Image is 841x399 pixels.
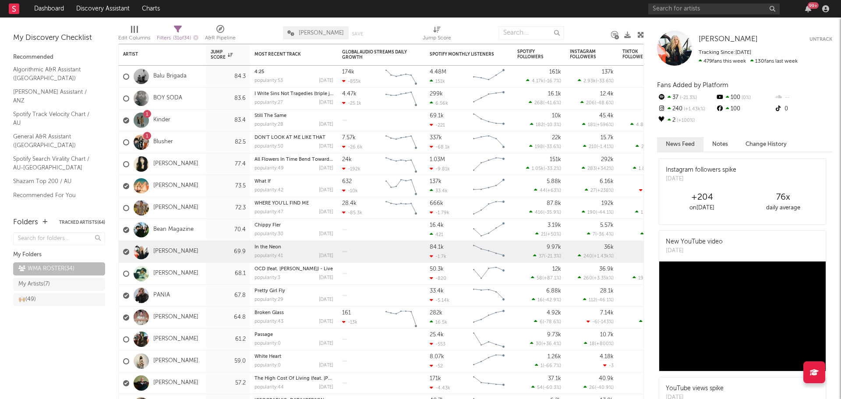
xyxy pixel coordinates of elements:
div: 69.1k [430,113,444,119]
div: 161k [549,69,561,75]
div: 36k [604,244,614,250]
div: [DATE] [319,297,333,302]
div: 337k [430,135,442,141]
div: ( ) [583,297,614,303]
span: -21.3 % [678,95,697,100]
a: 4:25 [254,70,264,74]
div: 6.16k [600,179,614,184]
span: 130 fans last week [699,59,798,64]
button: Tracked Artists(64) [59,220,105,225]
button: Untrack [809,35,832,44]
div: 68.1 [211,268,246,279]
div: 22k [552,135,561,141]
span: 416 [535,210,543,215]
div: 0 [622,285,666,306]
span: -33.2 % [545,166,560,171]
div: daily average [742,203,823,213]
div: 82.5 [211,137,246,148]
div: 151k [430,78,445,84]
div: 77.4 [211,159,246,169]
div: All Flowers In Time Bend Towards The Sun [254,157,333,162]
span: 196 [638,276,647,281]
div: [DATE] [319,166,333,171]
a: WHERE YOU'LL FIND ME [254,201,309,206]
button: Notes [703,137,737,152]
div: ( ) [635,209,666,215]
div: 2 [657,115,715,126]
button: Change History [737,137,795,152]
div: popularity: 49 [254,166,284,171]
span: -1.41 % [598,145,612,149]
div: Edit Columns [118,22,150,47]
a: [PERSON_NAME]. [153,357,200,365]
div: Folders [13,217,38,228]
div: popularity: 29 [254,297,283,302]
span: -44.1 % [597,210,612,215]
div: 5.57k [600,222,614,228]
a: DON’T LOOK AT ME LIKE THAT [254,135,325,140]
a: Chippy Fler [254,223,281,228]
div: [DATE] [319,275,333,280]
a: Passage [254,332,273,337]
div: ( ) [636,144,666,149]
div: popularity: 50 [254,144,283,149]
span: 37 [539,254,544,259]
div: ( ) [582,209,614,215]
svg: Chart title [469,88,509,109]
div: -26.6k [342,144,363,150]
div: popularity: 30 [254,232,283,237]
div: [DATE] [319,122,333,127]
div: ( ) [534,187,561,193]
div: 632 [342,179,352,184]
a: I Write Sins Not Tragedies (triple j Like A Version) [254,92,364,96]
span: +342 % [597,166,612,171]
div: 83.6 [211,93,246,104]
span: +1.43k % [682,107,705,112]
a: PANIA [153,292,170,299]
span: 27 [590,188,596,193]
div: 12.4k [600,91,614,97]
div: Most Recent Track [254,52,320,57]
a: [PERSON_NAME] [153,270,198,277]
div: [DATE] [319,254,333,258]
span: 16 [537,298,543,303]
div: Still The Same [254,113,333,118]
span: 4.81k [636,123,648,127]
div: ( ) [633,166,666,171]
a: Pretty Girl Fly [254,289,285,293]
div: ( ) [630,122,666,127]
div: 84.1k [430,244,444,250]
span: [PERSON_NAME] [299,30,344,36]
a: General A&R Assistant ([GEOGRAPHIC_DATA]) [13,132,96,150]
input: Search for artists [648,4,780,14]
div: 4.48M [430,69,446,75]
div: In the Neon [254,245,333,250]
span: -10.3 % [545,123,560,127]
div: -9.81k [430,166,450,172]
div: Pretty Girl Fly [254,289,333,293]
a: 🙌🏼(49) [13,293,105,306]
div: ( ) [583,144,614,149]
span: -42.9 % [544,298,560,303]
a: [PERSON_NAME] [153,379,198,387]
a: WMA ROSTER(34) [13,262,105,275]
div: ( ) [530,122,561,127]
div: WMA ROSTER ( 34 ) [18,264,74,274]
a: Bean Magazine [153,226,194,233]
div: WHERE YOU'LL FIND ME [254,201,333,206]
div: 5.88k [547,179,561,184]
div: ( ) [633,275,666,281]
div: popularity: 27 [254,100,283,105]
div: popularity: 53 [254,78,283,83]
a: Blusher [153,138,173,146]
div: TikTok Followers [622,49,653,60]
span: ( 31 of 34 ) [173,36,191,41]
a: BOY SODA [153,95,182,102]
div: OCD (feat. Chloe Dadd) - Live [254,267,333,272]
div: [DATE] [319,100,333,105]
span: -48.6 % [596,101,612,106]
div: 69.9 [211,247,246,257]
span: 260 [583,276,592,281]
div: popularity: 28 [254,122,283,127]
span: +100 % [675,118,695,123]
